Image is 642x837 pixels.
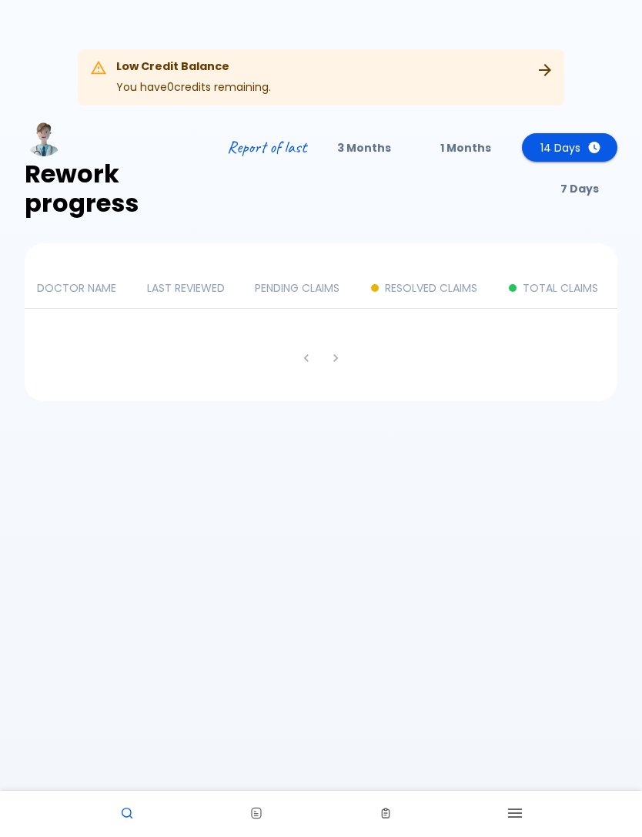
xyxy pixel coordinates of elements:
p: DOCTOR NAME [37,280,122,296]
p: 3 Months [337,140,391,156]
span: Report of last [227,136,306,158]
button: 1 Months [422,133,510,162]
h2: Rework progress [25,159,173,219]
p: 14 Days [540,140,580,156]
div: Low Credit Balance [116,59,271,75]
nav: pagination navigation [292,346,350,370]
div: You have 0 credits remaining. [116,54,271,101]
p: 1 Months [440,140,491,156]
button: 14 Days [522,133,617,162]
p: RESOLVED CLAIMS [385,280,477,296]
button: 7 Days [542,174,617,203]
p: PENDING CLAIMS [255,280,346,296]
p: TOTAL CLAIMS [523,280,598,296]
button: 3 Months [319,133,410,162]
p: LAST REVIEWED [147,280,231,296]
p: 7 Days [560,181,599,196]
img: doctor-active-image-CRIjNnYW.png [25,118,63,156]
